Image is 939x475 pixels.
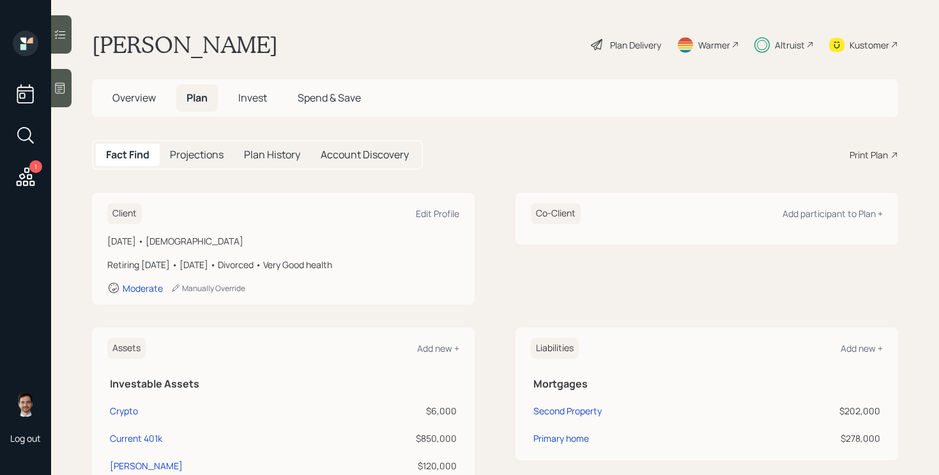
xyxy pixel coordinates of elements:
div: 1 [29,160,42,173]
div: $120,000 [367,459,457,472]
div: $202,000 [750,404,880,418]
h5: Investable Assets [110,378,457,390]
h6: Co-Client [531,203,581,224]
div: Moderate [123,282,163,294]
div: Plan Delivery [610,38,661,52]
div: Primary home [533,432,589,445]
div: Second Property [533,404,602,418]
div: Current 401k [110,432,162,445]
div: Manually Override [171,283,245,294]
h6: Assets [107,338,146,359]
div: Warmer [698,38,730,52]
div: Add new + [841,342,883,354]
h6: Client [107,203,142,224]
div: $850,000 [367,432,457,445]
h6: Liabilities [531,338,579,359]
div: Retiring [DATE] • [DATE] • Divorced • Very Good health [107,258,459,271]
span: Spend & Save [298,91,361,105]
h5: Account Discovery [321,149,409,161]
span: Plan [187,91,208,105]
div: Altruist [775,38,805,52]
div: Add new + [417,342,459,354]
h5: Fact Find [106,149,149,161]
div: [PERSON_NAME] [110,459,183,472]
div: Edit Profile [416,207,459,220]
div: Crypto [110,404,138,418]
img: jonah-coleman-headshot.png [13,391,38,417]
span: Invest [238,91,267,105]
div: [DATE] • [DEMOGRAPHIC_DATA] [107,234,459,248]
div: $278,000 [750,432,880,445]
h5: Mortgages [533,378,880,390]
h5: Plan History [244,149,300,161]
div: Log out [10,432,41,444]
div: Print Plan [850,148,888,162]
div: Kustomer [850,38,889,52]
h5: Projections [170,149,224,161]
div: $6,000 [367,404,457,418]
span: Overview [112,91,156,105]
div: Add participant to Plan + [782,207,883,220]
h1: [PERSON_NAME] [92,31,278,59]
